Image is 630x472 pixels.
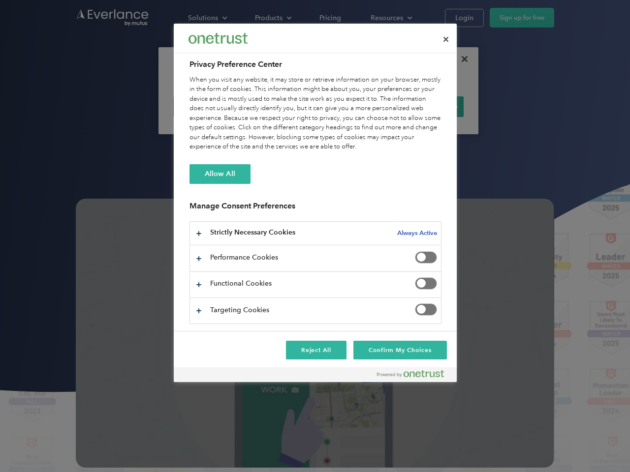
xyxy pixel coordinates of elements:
[377,370,452,382] a: Powered by OneTrust Opens in a new Tab
[189,75,441,152] div: When you visit any website, it may store or retrieve information on your browser, mostly in the f...
[189,29,248,48] div: Everlance
[189,164,251,184] button: Allow All
[377,370,444,378] img: Powered by OneTrust Opens in a new Tab
[435,29,457,50] button: Close
[189,201,441,216] h3: Manage Consent Preferences
[189,33,248,43] img: Everlance
[353,341,446,359] button: Confirm My Choices
[72,59,122,79] input: Submit
[189,59,441,70] h2: Privacy Preference Center
[286,341,347,359] button: Reject All
[174,24,457,382] div: Privacy Preference Center
[174,24,457,382] div: Preference center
